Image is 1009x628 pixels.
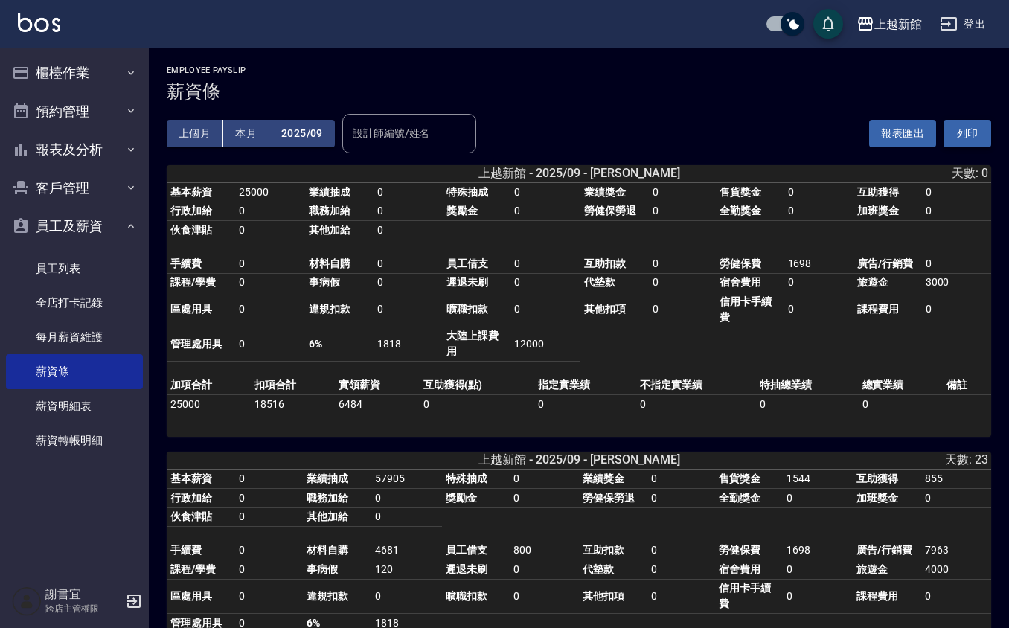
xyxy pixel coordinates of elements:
td: 0 [922,292,991,327]
div: 天數: 0 [718,166,988,182]
td: 0 [649,292,717,327]
span: 伙食津貼 [170,510,212,522]
span: 業績獎金 [584,186,626,198]
td: 0 [510,560,579,580]
span: 其他加給 [309,224,350,236]
span: 獎勵金 [446,205,478,217]
span: 勞健保費 [719,544,760,556]
td: 18516 [251,395,335,414]
span: 售貨獎金 [720,186,761,198]
span: 手續費 [170,257,202,269]
td: 總實業績 [859,376,943,395]
span: 互助獲得 [856,472,898,484]
span: 事病假 [309,276,340,288]
td: 0 [235,541,303,560]
span: 基本薪資 [170,472,212,484]
span: 遲退未刷 [446,563,487,575]
span: 信用卡手續費 [719,582,771,609]
span: 其他扣項 [583,590,624,602]
td: 0 [235,273,305,292]
td: 0 [922,254,991,274]
td: 實領薪資 [335,376,419,395]
td: 0 [859,395,943,414]
span: 大陸上課費用 [446,330,499,357]
span: 遲退未刷 [446,276,488,288]
span: 伙食津貼 [170,224,212,236]
td: 0 [921,579,991,614]
img: Person [12,586,42,616]
span: 材料自購 [307,544,348,556]
td: 0 [510,254,580,274]
span: 互助扣款 [584,257,626,269]
span: 其他扣項 [584,303,626,315]
td: 0 [636,395,756,414]
button: 上越新館 [851,9,928,39]
span: 售貨獎金 [719,472,760,484]
td: 0 [420,395,534,414]
span: 全勤獎金 [719,492,760,504]
button: 預約管理 [6,92,143,131]
span: 特殊抽成 [446,186,488,198]
td: 855 [921,470,991,489]
td: 0 [921,489,991,508]
td: 0 [371,489,441,508]
button: 櫃檯作業 [6,54,143,92]
button: 客戶管理 [6,169,143,208]
h2: Employee Payslip [167,65,991,75]
td: 加項合計 [167,376,251,395]
td: 0 [649,254,717,274]
span: 其他加給 [307,510,348,522]
div: 上越新館 [874,15,922,33]
td: 0 [374,183,443,202]
td: 0 [374,292,443,327]
td: 0 [647,541,715,560]
td: 7963 [921,541,991,560]
button: 報表及分析 [6,130,143,169]
td: 0 [235,254,305,274]
span: 代墊款 [583,563,614,575]
span: 違規扣款 [309,303,350,315]
td: 特抽總業績 [756,376,858,395]
table: a dense table [167,183,991,377]
span: 廣告/行銷費 [857,257,913,269]
button: 報表匯出 [869,120,936,147]
td: 0 [783,489,853,508]
span: 代墊款 [584,276,615,288]
span: 曠職扣款 [446,590,487,602]
td: 0 [922,183,991,202]
span: 職務加給 [307,492,348,504]
td: 0 [647,579,715,614]
span: 基本薪資 [170,186,212,198]
span: 旅遊金 [857,276,888,288]
span: 違規扣款 [307,590,348,602]
td: 0 [371,579,441,614]
td: 1698 [783,541,853,560]
span: 勞健保勞退 [584,205,636,217]
td: 0 [647,470,715,489]
td: 1818 [374,327,443,362]
td: 0 [510,202,580,221]
td: 0 [510,292,580,327]
td: 0 [510,183,580,202]
td: 0 [374,221,443,240]
span: 業績獎金 [583,472,624,484]
a: 員工列表 [6,251,143,286]
td: 0 [783,579,853,614]
td: 備註 [943,376,991,395]
span: 業績抽成 [309,186,350,198]
td: 0 [235,292,305,327]
td: 0 [649,202,717,221]
span: 旅遊金 [856,563,888,575]
p: 跨店主管權限 [45,602,121,615]
span: 管理處用具 [170,338,222,350]
span: 信用卡手續費 [720,295,772,323]
td: 扣項合計 [251,376,335,395]
td: 0 [235,470,303,489]
button: 2025/09 [269,120,335,147]
a: 薪資條 [6,354,143,388]
span: 職務加給 [309,205,350,217]
td: 0 [374,273,443,292]
a: 全店打卡記錄 [6,286,143,320]
td: 0 [235,202,305,221]
span: 勞健保勞退 [583,492,635,504]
